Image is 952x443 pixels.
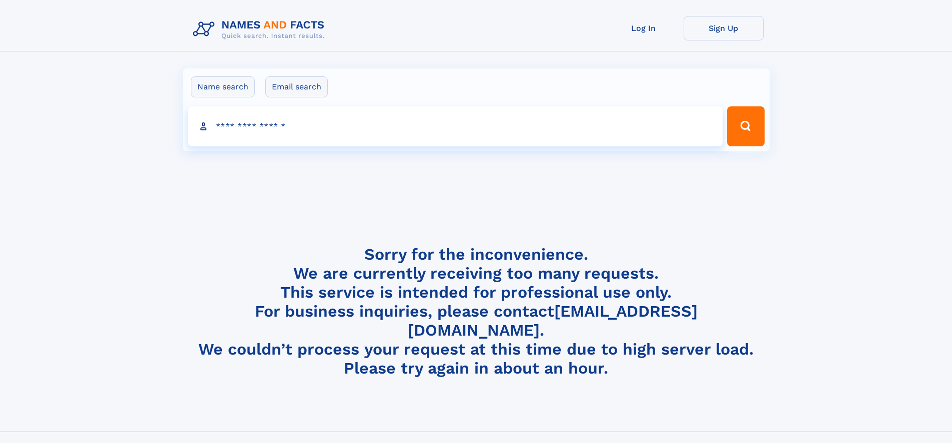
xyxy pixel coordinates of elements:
[408,302,698,340] a: [EMAIL_ADDRESS][DOMAIN_NAME]
[188,106,723,146] input: search input
[727,106,764,146] button: Search Button
[684,16,764,40] a: Sign Up
[189,245,764,378] h4: Sorry for the inconvenience. We are currently receiving too many requests. This service is intend...
[604,16,684,40] a: Log In
[191,76,255,97] label: Name search
[189,16,333,43] img: Logo Names and Facts
[265,76,328,97] label: Email search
